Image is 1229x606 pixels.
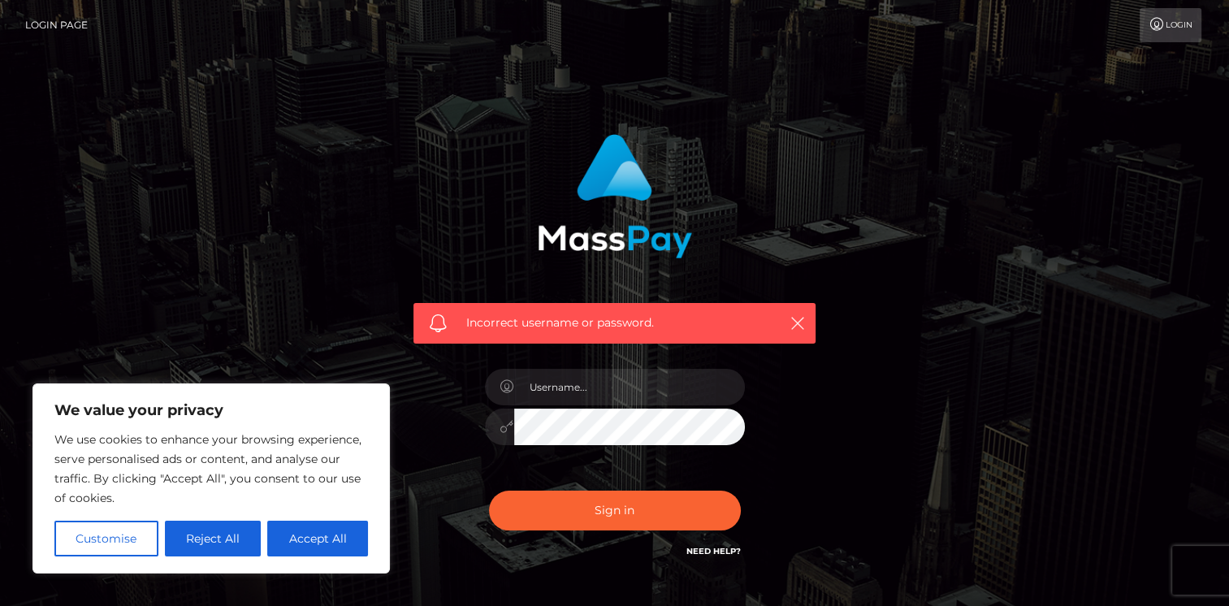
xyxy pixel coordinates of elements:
button: Sign in [489,491,741,530]
button: Reject All [165,521,262,556]
p: We use cookies to enhance your browsing experience, serve personalised ads or content, and analys... [54,430,368,508]
button: Accept All [267,521,368,556]
p: We value your privacy [54,400,368,420]
a: Need Help? [686,546,741,556]
div: We value your privacy [32,383,390,574]
input: Username... [514,369,745,405]
a: Login [1140,8,1201,42]
span: Incorrect username or password. [466,314,763,331]
button: Customise [54,521,158,556]
a: Login Page [25,8,88,42]
img: MassPay Login [538,134,692,258]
